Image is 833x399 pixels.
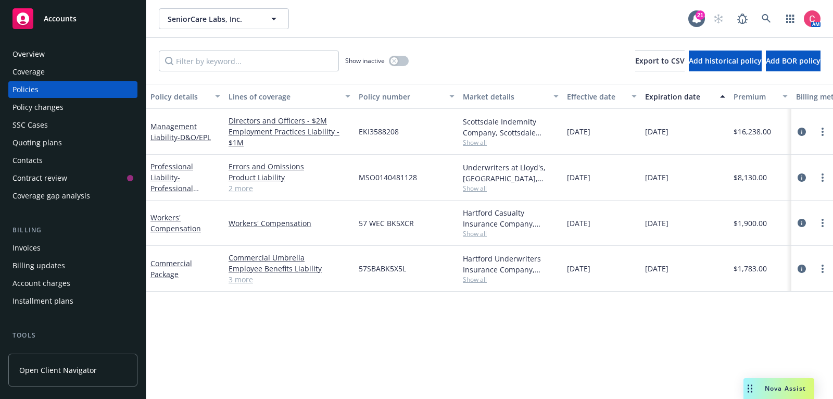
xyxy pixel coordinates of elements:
[229,91,339,102] div: Lines of coverage
[8,240,137,256] a: Invoices
[8,99,137,116] a: Policy changes
[8,188,137,204] a: Coverage gap analysis
[229,183,350,194] a: 2 more
[150,258,192,279] a: Commercial Package
[229,172,350,183] a: Product Liability
[463,162,559,184] div: Underwriters at Lloyd's, [GEOGRAPHIC_DATA], [PERSON_NAME] of London, CFC Underwriting, CRC Group
[796,217,808,229] a: circleInformation
[12,81,39,98] div: Policies
[168,14,258,24] span: SeniorCare Labs, Inc.
[463,275,559,284] span: Show all
[12,134,62,151] div: Quoting plans
[8,330,137,341] div: Tools
[463,138,559,147] span: Show all
[816,217,829,229] a: more
[12,99,64,116] div: Policy changes
[645,91,714,102] div: Expiration date
[44,15,77,23] span: Accounts
[146,84,224,109] button: Policy details
[635,51,685,71] button: Export to CSV
[8,64,137,80] a: Coverage
[8,46,137,63] a: Overview
[816,263,829,275] a: more
[12,152,43,169] div: Contacts
[567,172,590,183] span: [DATE]
[8,345,137,361] a: Manage files
[696,10,705,20] div: 21
[734,126,771,137] span: $16,238.00
[159,8,289,29] button: SeniorCare Labs, Inc.
[229,126,350,148] a: Employment Practices Liability - $1M
[178,132,211,142] span: - D&O/EPL
[229,263,350,274] a: Employee Benefits Liability
[567,263,590,274] span: [DATE]
[8,225,137,235] div: Billing
[8,81,137,98] a: Policies
[19,365,97,376] span: Open Client Navigator
[732,8,753,29] a: Report a Bug
[743,378,756,399] div: Drag to move
[567,91,625,102] div: Effective date
[229,218,350,229] a: Workers' Compensation
[229,115,350,126] a: Directors and Officers - $2M
[229,252,350,263] a: Commercial Umbrella
[150,161,220,215] a: Professional Liability
[359,218,414,229] span: 57 WEC BK5XCR
[645,126,668,137] span: [DATE]
[463,229,559,238] span: Show all
[756,8,777,29] a: Search
[645,172,668,183] span: [DATE]
[359,263,406,274] span: 57SBABK5X5L
[12,275,70,292] div: Account charges
[635,56,685,66] span: Export to CSV
[734,218,767,229] span: $1,900.00
[816,171,829,184] a: more
[345,56,385,65] span: Show inactive
[463,184,559,193] span: Show all
[8,293,137,309] a: Installment plans
[359,126,399,137] span: EKI3588208
[12,46,45,63] div: Overview
[743,378,814,399] button: Nova Assist
[645,263,668,274] span: [DATE]
[229,274,350,285] a: 3 more
[8,257,137,274] a: Billing updates
[689,56,762,66] span: Add historical policy
[12,240,41,256] div: Invoices
[765,384,806,393] span: Nova Assist
[12,188,90,204] div: Coverage gap analysis
[766,56,821,66] span: Add BOR policy
[12,293,73,309] div: Installment plans
[567,126,590,137] span: [DATE]
[159,51,339,71] input: Filter by keyword...
[229,161,350,172] a: Errors and Omissions
[463,116,559,138] div: Scottsdale Indemnity Company, Scottsdale Insurance Company (Nationwide), CRC Group
[12,170,67,186] div: Contract review
[780,8,801,29] a: Switch app
[689,51,762,71] button: Add historical policy
[150,91,209,102] div: Policy details
[463,207,559,229] div: Hartford Casualty Insurance Company, Hartford Insurance Group
[12,117,48,133] div: SSC Cases
[359,91,443,102] div: Policy number
[355,84,459,109] button: Policy number
[459,84,563,109] button: Market details
[796,171,808,184] a: circleInformation
[12,64,45,80] div: Coverage
[645,218,668,229] span: [DATE]
[804,10,821,27] img: photo
[8,275,137,292] a: Account charges
[729,84,792,109] button: Premium
[567,218,590,229] span: [DATE]
[12,345,57,361] div: Manage files
[463,253,559,275] div: Hartford Underwriters Insurance Company, Hartford Insurance Group
[8,117,137,133] a: SSC Cases
[8,4,137,33] a: Accounts
[12,257,65,274] div: Billing updates
[796,263,808,275] a: circleInformation
[708,8,729,29] a: Start snowing
[359,172,417,183] span: MSO0140481128
[150,121,211,142] a: Management Liability
[766,51,821,71] button: Add BOR policy
[734,172,767,183] span: $8,130.00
